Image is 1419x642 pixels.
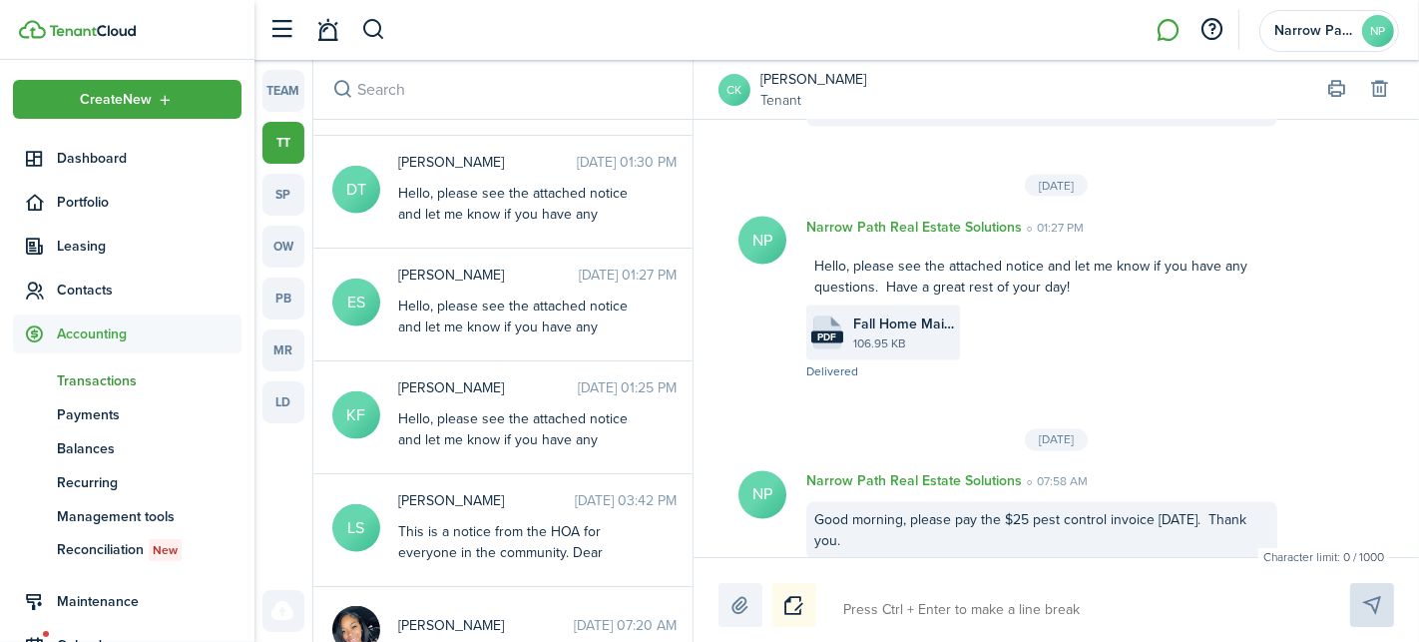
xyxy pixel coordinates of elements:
div: [DATE] [1025,175,1088,197]
file-size: 106.95 KB [853,334,955,352]
span: Fall Home Maintenance Reminders – Action Required.pdf [853,314,955,334]
span: Lily Shelhorse [398,490,575,511]
span: Accounting [57,323,241,344]
span: Narrow Path Real Estate Solutions [1274,24,1354,38]
time: [DATE] 03:42 PM [575,490,677,511]
avatar-text: ES [332,279,380,326]
a: ow [262,226,304,268]
span: Portfolio [57,192,241,213]
span: Reconciliation [57,539,241,561]
avatar-text: KF [332,391,380,439]
avatar-text: NP [738,217,786,265]
span: Karsten Faciszewski [398,377,578,398]
button: Search [329,76,357,104]
time: [DATE] 07:20 AM [574,615,677,636]
img: TenantCloud [49,25,136,37]
button: Open sidebar [263,11,301,49]
avatar-text: LS [332,504,380,552]
span: Erica Spencer [398,265,579,286]
span: Delivered [806,362,858,380]
time: [DATE] 01:30 PM [577,152,677,173]
span: Alicia Boone [398,615,574,636]
div: [DATE] [1025,429,1088,451]
file-icon: File [811,317,843,349]
a: ld [262,381,304,423]
button: Print [1323,76,1351,104]
button: Search [361,13,386,47]
input: search [313,60,693,119]
a: CK [718,74,750,106]
span: Create New [81,93,153,107]
img: TenantCloud [19,20,46,39]
button: Open resource center [1195,13,1229,47]
a: Balances [13,431,241,465]
button: Notice [772,583,816,627]
div: Hello, please see the attached notice and let me know if you have any questions. Have a great res... [398,296,648,379]
span: Daneja Thomas [398,152,577,173]
a: [PERSON_NAME] [760,69,866,90]
time: [DATE] 01:27 PM [579,265,677,286]
span: Maintenance [57,591,241,612]
time: [DATE] 01:25 PM [578,377,677,398]
p: Narrow Path Real Estate Solutions [806,217,1022,238]
span: Leasing [57,236,241,257]
div: Hello, please see the attached notice and let me know if you have any questions. Have a great res... [398,408,648,492]
a: ReconciliationNew [13,533,241,567]
span: Contacts [57,280,241,301]
a: Notifications [309,5,347,56]
span: Payments [57,404,241,425]
a: mr [262,329,304,371]
span: Dashboard [57,148,241,169]
small: Character limit: 0 / 1000 [1258,548,1389,566]
avatar-text: NP [1362,15,1394,47]
span: Management tools [57,506,241,527]
span: Recurring [57,472,241,493]
span: New [153,541,178,559]
button: Delete [1366,76,1394,104]
span: Transactions [57,370,241,391]
button: Open menu [13,80,241,119]
a: Recurring [13,465,241,499]
span: Balances [57,438,241,459]
a: Transactions [13,363,241,397]
avatar-text: NP [738,471,786,519]
time: 07:58 AM [1022,473,1088,491]
time: 01:27 PM [1022,219,1084,237]
avatar-text: DT [332,166,380,214]
a: Tenant [760,90,866,111]
div: Good morning, please pay the $25 pest control invoice [DATE]. Thank you. [806,502,1277,560]
div: Hello, please see the attached notice and let me know if you have any questions. Have a great res... [806,248,1277,306]
a: Payments [13,397,241,431]
a: sp [262,174,304,216]
a: Dashboard [13,139,241,178]
a: team [262,70,304,112]
a: Management tools [13,499,241,533]
a: tt [262,122,304,164]
p: Narrow Path Real Estate Solutions [806,471,1022,492]
file-extension: pdf [811,331,843,343]
a: pb [262,278,304,320]
div: Hello, please see the attached notice and let me know if you have any questions. I just found out... [398,183,648,371]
